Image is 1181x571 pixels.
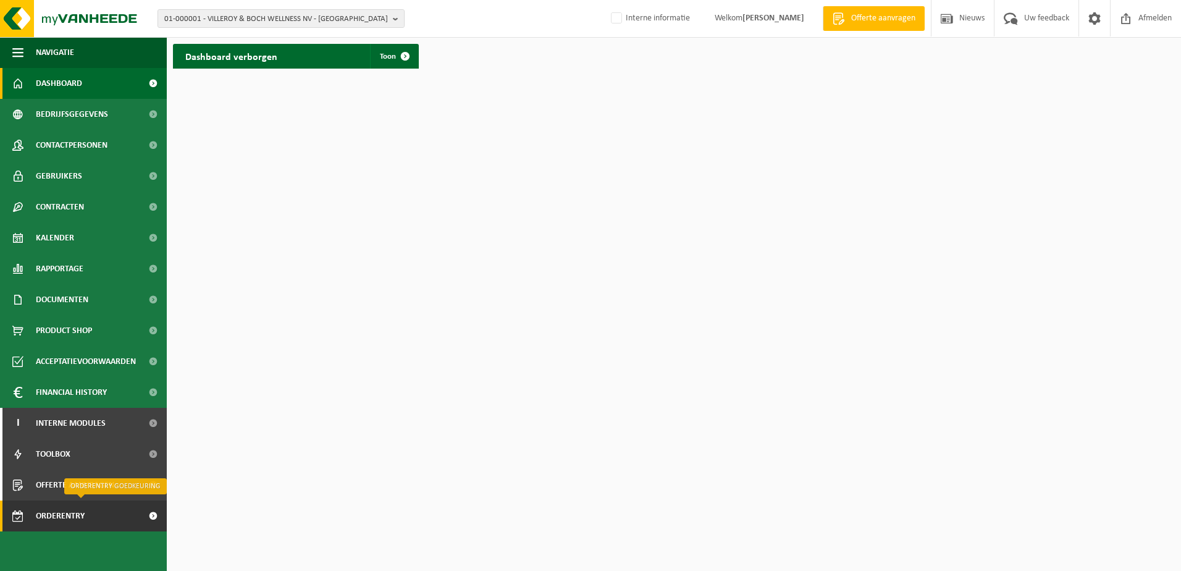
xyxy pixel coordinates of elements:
[36,37,74,68] span: Navigatie
[173,44,290,68] h2: Dashboard verborgen
[36,253,83,284] span: Rapportage
[36,99,108,130] span: Bedrijfsgegevens
[36,470,114,501] span: Offerte aanvragen
[36,439,70,470] span: Toolbox
[380,53,396,61] span: Toon
[36,315,92,346] span: Product Shop
[158,9,405,28] button: 01-000001 - VILLEROY & BOCH WELLNESS NV - [GEOGRAPHIC_DATA]
[36,346,136,377] span: Acceptatievoorwaarden
[36,222,74,253] span: Kalender
[12,408,23,439] span: I
[36,377,107,408] span: Financial History
[823,6,925,31] a: Offerte aanvragen
[608,9,690,28] label: Interne informatie
[370,44,418,69] a: Toon
[36,130,107,161] span: Contactpersonen
[36,501,140,531] span: Orderentry Goedkeuring
[848,12,918,25] span: Offerte aanvragen
[36,408,106,439] span: Interne modules
[164,10,388,28] span: 01-000001 - VILLEROY & BOCH WELLNESS NV - [GEOGRAPHIC_DATA]
[36,192,84,222] span: Contracten
[36,284,88,315] span: Documenten
[36,68,82,99] span: Dashboard
[742,14,804,23] strong: [PERSON_NAME]
[36,161,82,192] span: Gebruikers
